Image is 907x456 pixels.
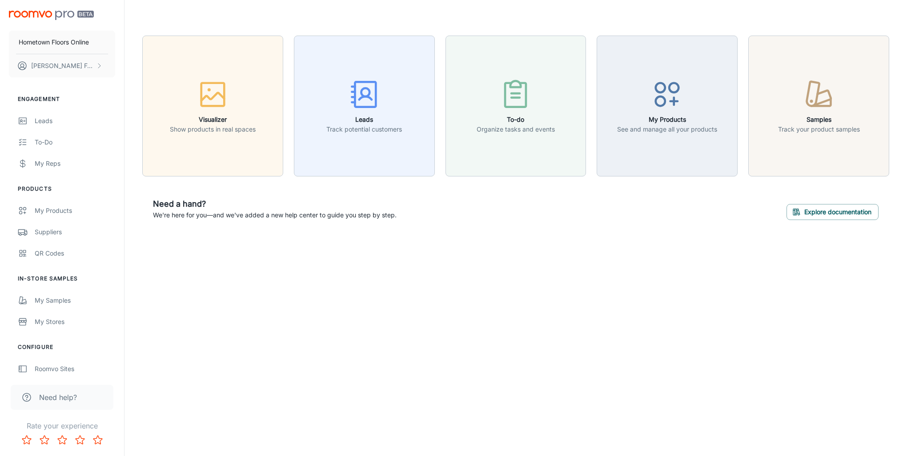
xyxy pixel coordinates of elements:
div: My Products [35,206,115,216]
a: SamplesTrack your product samples [748,101,889,110]
a: To-doOrganize tasks and events [445,101,586,110]
h6: Leads [326,115,402,124]
p: Organize tasks and events [477,124,555,134]
a: LeadsTrack potential customers [294,101,435,110]
div: To-do [35,137,115,147]
h6: My Products [617,115,717,124]
button: [PERSON_NAME] Foulon [9,54,115,77]
div: QR Codes [35,248,115,258]
p: Track your product samples [778,124,860,134]
div: Leads [35,116,115,126]
button: To-doOrganize tasks and events [445,36,586,176]
p: We're here for you—and we've added a new help center to guide you step by step. [153,210,397,220]
a: Explore documentation [787,207,879,216]
h6: To-do [477,115,555,124]
p: [PERSON_NAME] Foulon [31,61,94,71]
button: My ProductsSee and manage all your products [597,36,738,176]
h6: Visualizer [170,115,256,124]
button: Explore documentation [787,204,879,220]
p: Hometown Floors Online [19,37,89,47]
p: Track potential customers [326,124,402,134]
h6: Need a hand? [153,198,397,210]
a: My ProductsSee and manage all your products [597,101,738,110]
button: SamplesTrack your product samples [748,36,889,176]
h6: Samples [778,115,860,124]
p: See and manage all your products [617,124,717,134]
button: Hometown Floors Online [9,31,115,54]
p: Show products in real spaces [170,124,256,134]
button: VisualizerShow products in real spaces [142,36,283,176]
div: My Reps [35,159,115,168]
button: LeadsTrack potential customers [294,36,435,176]
img: Roomvo PRO Beta [9,11,94,20]
div: Suppliers [35,227,115,237]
